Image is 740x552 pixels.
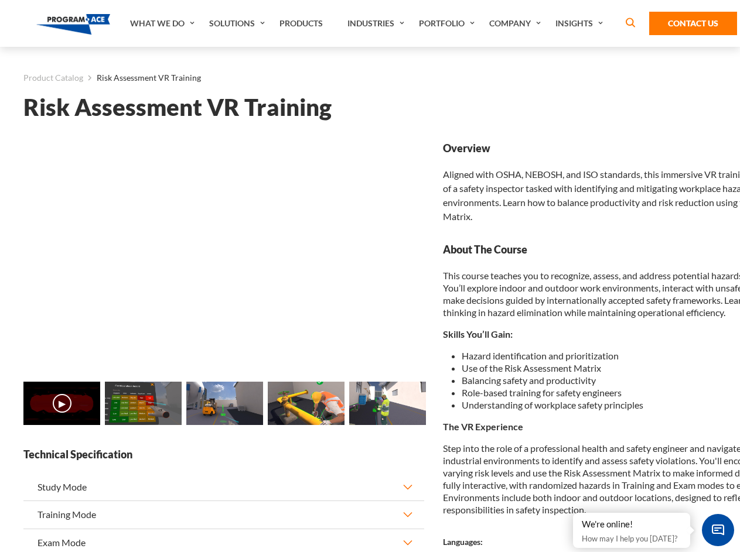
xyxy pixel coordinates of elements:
[443,537,483,547] strong: Languages:
[105,382,182,425] img: Risk Assessment VR Training - Preview 1
[23,501,424,528] button: Training Mode
[23,70,83,85] a: Product Catalog
[36,14,111,35] img: Program-Ace
[23,474,424,500] button: Study Mode
[186,382,263,425] img: Risk Assessment VR Training - Preview 2
[23,141,424,366] iframe: Risk Assessment VR Training - Video 0
[349,382,426,425] img: Risk Assessment VR Training - Preview 4
[582,532,681,546] p: How may I help you [DATE]?
[582,519,681,530] div: We're online!
[23,447,424,462] strong: Technical Specification
[53,394,71,413] button: ▶
[702,514,734,546] span: Chat Widget
[83,70,201,85] li: Risk Assessment VR Training
[649,12,737,35] a: Contact Us
[268,382,345,425] img: Risk Assessment VR Training - Preview 3
[23,382,100,425] img: Risk Assessment VR Training - Video 0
